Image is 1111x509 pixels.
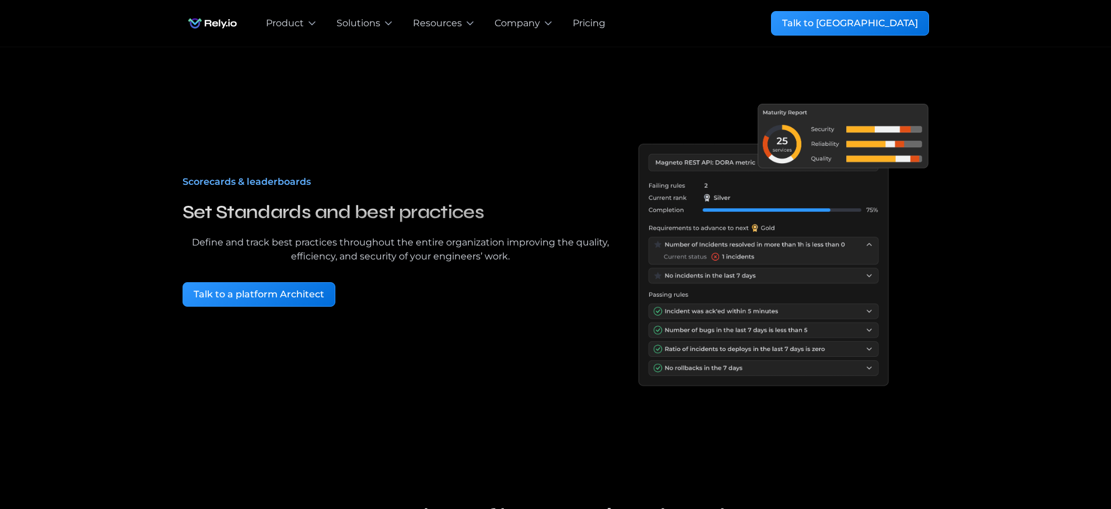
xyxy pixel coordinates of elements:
div: Talk to [GEOGRAPHIC_DATA] [782,16,918,30]
div: Resources [413,16,462,30]
div: Company [495,16,540,30]
a: Pricing [573,16,605,30]
a: home [183,12,243,35]
h3: Set Standards and best practices [183,198,619,226]
img: Rely.io logo [183,12,243,35]
div: Define and track best practices throughout the entire organization improving the quality, efficie... [183,236,619,264]
div: Talk to a platform Architect [194,287,324,301]
div: Solutions [337,16,380,30]
div: Scorecards & leaderboards [183,175,619,189]
a: Talk to a platform Architect [183,282,335,307]
div: Product [266,16,304,30]
a: Talk to [GEOGRAPHIC_DATA] [771,11,929,36]
iframe: Chatbot [1034,432,1095,493]
a: open lightbox [637,103,928,387]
